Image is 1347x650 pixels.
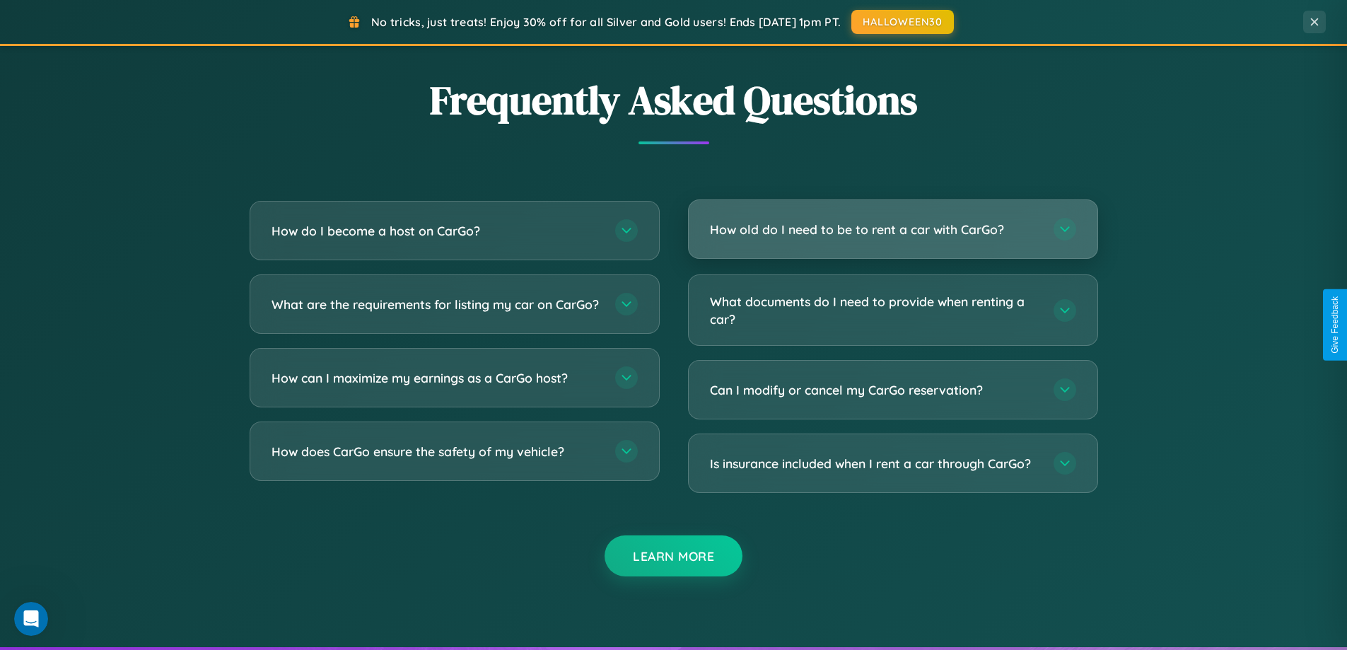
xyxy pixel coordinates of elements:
[851,10,954,34] button: HALLOWEEN30
[710,293,1039,327] h3: What documents do I need to provide when renting a car?
[250,73,1098,127] h2: Frequently Asked Questions
[14,602,48,636] iframe: Intercom live chat
[710,455,1039,472] h3: Is insurance included when I rent a car through CarGo?
[710,381,1039,399] h3: Can I modify or cancel my CarGo reservation?
[272,222,601,240] h3: How do I become a host on CarGo?
[1330,296,1340,354] div: Give Feedback
[605,535,742,576] button: Learn More
[272,443,601,460] h3: How does CarGo ensure the safety of my vehicle?
[272,296,601,313] h3: What are the requirements for listing my car on CarGo?
[272,369,601,387] h3: How can I maximize my earnings as a CarGo host?
[371,15,841,29] span: No tricks, just treats! Enjoy 30% off for all Silver and Gold users! Ends [DATE] 1pm PT.
[710,221,1039,238] h3: How old do I need to be to rent a car with CarGo?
